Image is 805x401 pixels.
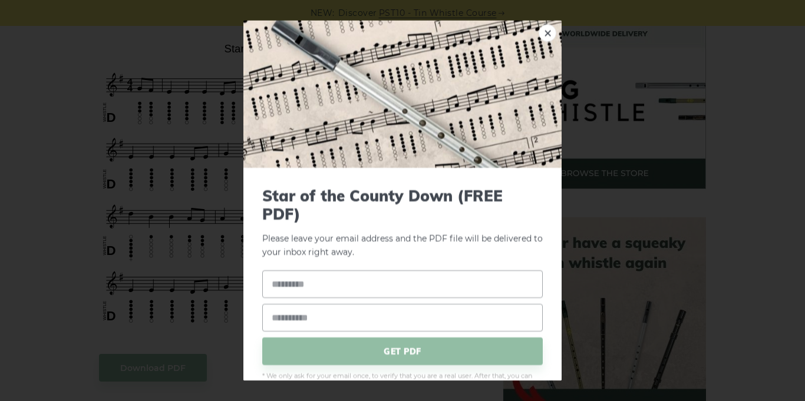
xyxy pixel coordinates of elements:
[262,186,543,223] span: Star of the County Down (FREE PDF)
[539,24,556,41] a: ×
[262,337,543,365] span: GET PDF
[262,186,543,259] p: Please leave your email address and the PDF file will be delivered to your inbox right away.
[243,20,562,167] img: Tin Whistle Tab Preview
[262,371,543,392] span: * We only ask for your email once, to verify that you are a real user. After that, you can downlo...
